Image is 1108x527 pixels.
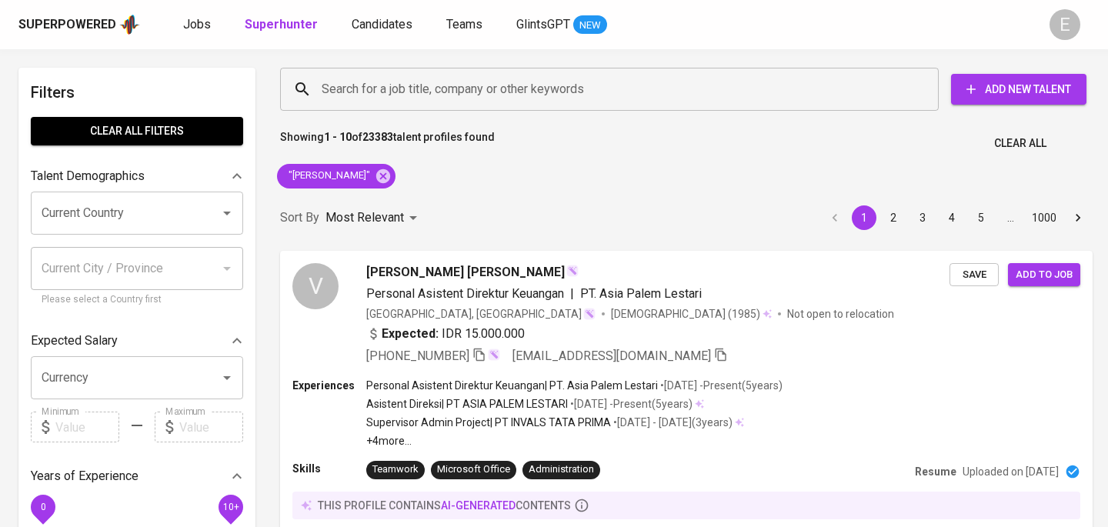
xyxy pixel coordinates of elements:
p: Skills [292,461,366,476]
img: magic_wand.svg [583,308,596,320]
input: Value [179,412,243,442]
a: GlintsGPT NEW [516,15,607,35]
input: Value [55,412,119,442]
span: 10+ [222,502,239,512]
p: Personal Asistent Direktur Keuangan | PT. Asia Palem Lestari [366,378,658,393]
p: +4 more ... [366,433,783,449]
span: 0 [40,502,45,512]
button: Go to next page [1066,205,1090,230]
div: … [998,210,1023,225]
button: Go to page 3 [910,205,935,230]
span: Add New Talent [963,80,1074,99]
button: Clear All [988,129,1053,158]
span: [EMAIL_ADDRESS][DOMAIN_NAME] [512,349,711,363]
div: Most Relevant [325,204,422,232]
b: 1 - 10 [324,131,352,143]
p: Supervisor Admin Project | PT INVALS TATA PRIMA [366,415,611,430]
button: Go to page 5 [969,205,993,230]
div: Superpowered [18,16,116,34]
p: Most Relevant [325,208,404,227]
a: Jobs [183,15,214,35]
nav: pagination navigation [820,205,1093,230]
div: Years of Experience [31,461,243,492]
span: Clear All [994,134,1046,153]
span: | [570,285,574,303]
span: Add to job [1016,266,1073,284]
p: Showing of talent profiles found [280,129,495,158]
b: 23383 [362,131,393,143]
span: PT. Asia Palem Lestari [580,286,702,301]
span: Candidates [352,17,412,32]
div: Microsoft Office [437,462,510,477]
span: NEW [573,18,607,33]
span: [DEMOGRAPHIC_DATA] [611,306,728,322]
button: Save [949,263,999,287]
img: magic_wand.svg [488,349,500,361]
p: • [DATE] - Present ( 5 years ) [658,378,783,393]
button: page 1 [852,205,876,230]
div: V [292,263,339,309]
p: this profile contains contents [318,498,571,513]
span: "[PERSON_NAME]" [277,168,379,183]
p: Talent Demographics [31,167,145,185]
a: Superpoweredapp logo [18,13,140,36]
a: Teams [446,15,486,35]
span: Personal Asistent Direktur Keuangan [366,286,564,301]
b: Expected: [382,325,439,343]
button: Open [216,367,238,389]
div: Talent Demographics [31,161,243,192]
button: Add to job [1008,263,1080,287]
p: Sort By [280,208,319,227]
a: Superhunter [245,15,321,35]
p: • [DATE] - Present ( 5 years ) [568,396,692,412]
img: app logo [119,13,140,36]
span: Save [957,266,991,284]
p: Not open to relocation [787,306,894,322]
span: Jobs [183,17,211,32]
p: Please select a Country first [42,292,232,308]
img: magic_wand.svg [566,265,579,277]
p: Resume [915,464,956,479]
button: Add New Talent [951,74,1086,105]
p: Expected Salary [31,332,118,350]
button: Go to page 2 [881,205,906,230]
span: AI-generated [441,499,516,512]
span: [PHONE_NUMBER] [366,349,469,363]
span: [PERSON_NAME] [PERSON_NAME] [366,263,565,282]
div: [GEOGRAPHIC_DATA], [GEOGRAPHIC_DATA] [366,306,596,322]
p: Years of Experience [31,467,138,485]
div: Administration [529,462,594,477]
span: Teams [446,17,482,32]
div: E [1050,9,1080,40]
button: Go to page 1000 [1027,205,1061,230]
div: "[PERSON_NAME]" [277,164,395,188]
p: Asistent Direksi | PT ASIA PALEM LESTARI [366,396,568,412]
div: (1985) [611,306,772,322]
span: Clear All filters [43,122,231,141]
p: Experiences [292,378,366,393]
div: Expected Salary [31,325,243,356]
button: Go to page 4 [939,205,964,230]
b: Superhunter [245,17,318,32]
p: • [DATE] - [DATE] ( 3 years ) [611,415,733,430]
div: IDR 15.000.000 [366,325,525,343]
button: Clear All filters [31,117,243,145]
div: Teamwork [372,462,419,477]
h6: Filters [31,80,243,105]
button: Open [216,202,238,224]
a: Candidates [352,15,415,35]
p: Uploaded on [DATE] [963,464,1059,479]
span: GlintsGPT [516,17,570,32]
